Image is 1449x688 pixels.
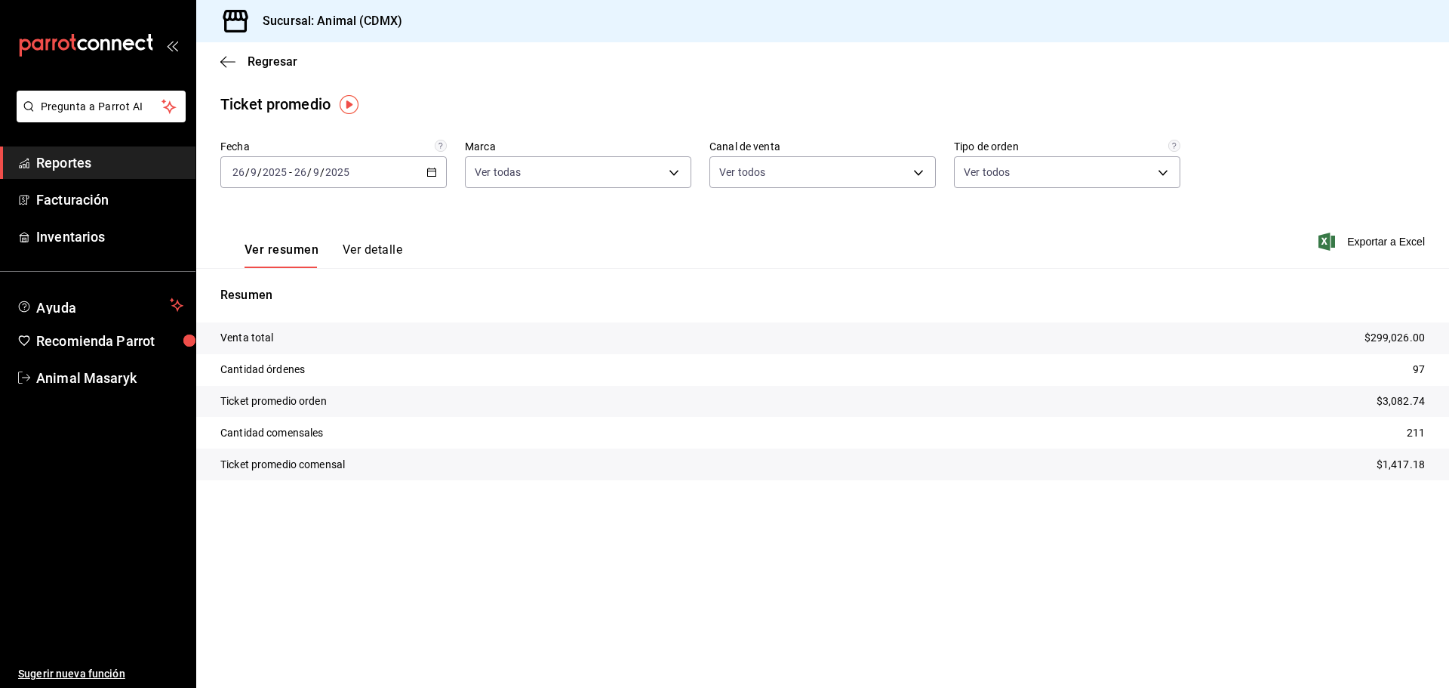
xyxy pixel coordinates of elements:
p: $3,082.74 [1377,393,1425,409]
button: Ver resumen [245,242,318,268]
p: 97 [1413,362,1425,378]
p: Cantidad órdenes [220,362,305,378]
span: Inventarios [36,227,183,247]
span: Ayuda [36,296,164,314]
svg: Todas las órdenes contabilizan 1 comensal a excepción de órdenes de mesa con comensales obligator... [1168,140,1180,152]
button: Regresar [220,54,297,69]
div: Ticket promedio [220,93,331,116]
img: Tooltip marker [340,95,358,114]
input: -- [232,166,245,178]
label: Tipo de orden [954,141,1180,152]
button: Pregunta a Parrot AI [17,91,186,122]
p: Ticket promedio orden [220,393,327,409]
p: $1,417.18 [1377,457,1425,473]
span: Ver todos [964,165,1010,180]
label: Fecha [220,141,447,152]
span: Facturación [36,190,183,210]
input: -- [294,166,307,178]
label: Canal de venta [709,141,936,152]
span: Pregunta a Parrot AI [41,99,162,115]
h3: Sucursal: Animal (CDMX) [251,12,402,30]
p: 211 [1407,425,1425,441]
span: / [307,166,312,178]
input: -- [312,166,320,178]
a: Pregunta a Parrot AI [11,110,186,125]
button: open_drawer_menu [166,39,178,51]
button: Exportar a Excel [1321,233,1425,251]
span: / [320,166,325,178]
span: / [257,166,262,178]
p: Ticket promedio comensal [220,457,345,473]
input: ---- [325,166,350,178]
div: navigation tabs [245,242,402,268]
span: - [289,166,292,178]
span: / [245,166,250,178]
span: Animal Masaryk [36,368,183,388]
input: ---- [262,166,288,178]
button: Ver detalle [343,242,402,268]
span: Regresar [248,54,297,69]
p: Resumen [220,286,1425,304]
span: Recomienda Parrot [36,331,183,351]
span: Sugerir nueva función [18,666,183,682]
svg: Información delimitada a máximo 62 días. [435,140,447,152]
span: Reportes [36,153,183,173]
span: Ver todas [475,165,521,180]
span: Ver todos [719,165,765,180]
p: Cantidad comensales [220,425,324,441]
p: $299,026.00 [1364,330,1425,346]
input: -- [250,166,257,178]
p: Venta total [220,330,273,346]
label: Marca [465,141,691,152]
